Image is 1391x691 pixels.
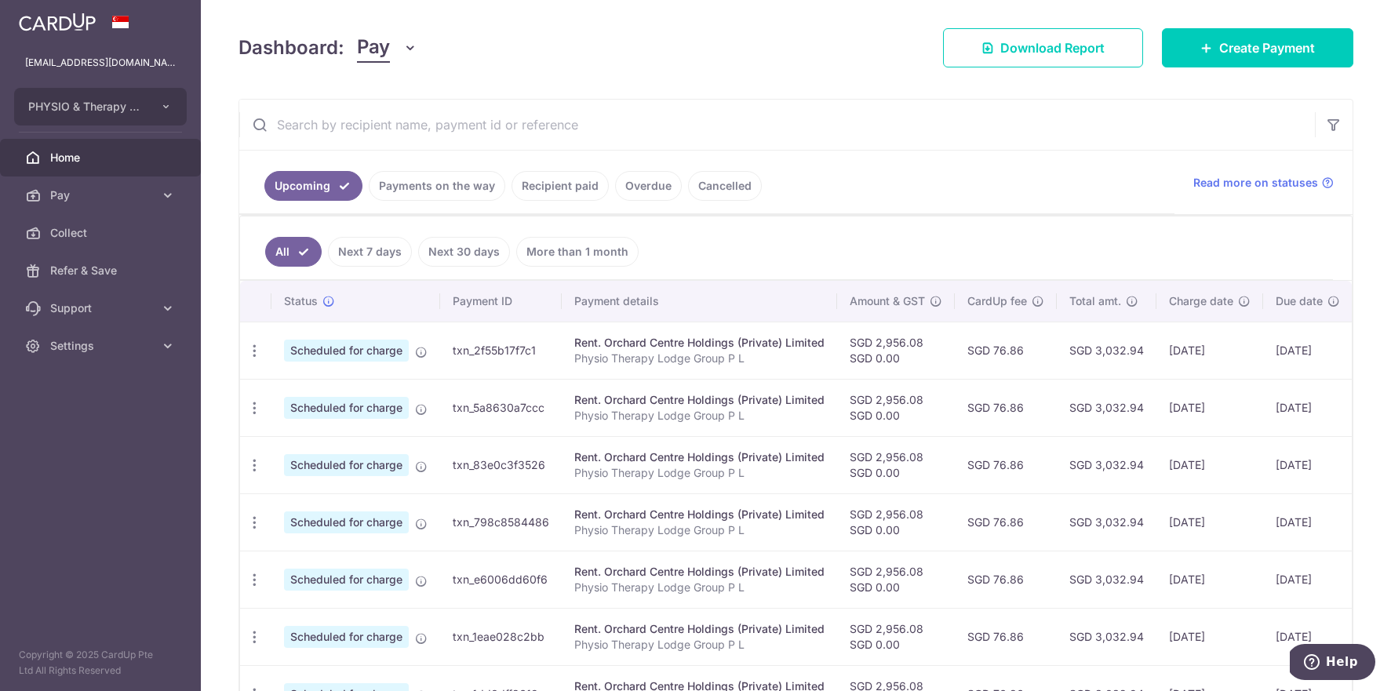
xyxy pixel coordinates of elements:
[574,621,825,637] div: Rent. Orchard Centre Holdings (Private) Limited
[574,637,825,653] p: Physio Therapy Lodge Group P L
[688,171,762,201] a: Cancelled
[440,551,562,608] td: txn_e6006dd60f6
[19,13,96,31] img: CardUp
[1193,175,1334,191] a: Read more on statuses
[512,171,609,201] a: Recipient paid
[1000,38,1105,57] span: Download Report
[1263,608,1353,665] td: [DATE]
[284,293,318,309] span: Status
[284,626,409,648] span: Scheduled for charge
[1263,379,1353,436] td: [DATE]
[1156,551,1263,608] td: [DATE]
[574,564,825,580] div: Rent. Orchard Centre Holdings (Private) Limited
[615,171,682,201] a: Overdue
[265,237,322,267] a: All
[837,436,955,493] td: SGD 2,956.08 SGD 0.00
[967,293,1027,309] span: CardUp fee
[943,28,1143,67] a: Download Report
[328,237,412,267] a: Next 7 days
[574,465,825,481] p: Physio Therapy Lodge Group P L
[1156,608,1263,665] td: [DATE]
[1263,436,1353,493] td: [DATE]
[574,449,825,465] div: Rent. Orchard Centre Holdings (Private) Limited
[239,34,344,62] h4: Dashboard:
[50,263,154,278] span: Refer & Save
[440,322,562,379] td: txn_2f55b17f7c1
[1169,293,1233,309] span: Charge date
[837,322,955,379] td: SGD 2,956.08 SGD 0.00
[837,551,955,608] td: SGD 2,956.08 SGD 0.00
[25,55,176,71] p: [EMAIL_ADDRESS][DOMAIN_NAME]
[1156,436,1263,493] td: [DATE]
[440,436,562,493] td: txn_83e0c3f3526
[1263,322,1353,379] td: [DATE]
[1162,28,1353,67] a: Create Payment
[837,608,955,665] td: SGD 2,956.08 SGD 0.00
[1276,293,1323,309] span: Due date
[284,569,409,591] span: Scheduled for charge
[955,608,1057,665] td: SGD 76.86
[50,150,154,165] span: Home
[1057,436,1156,493] td: SGD 3,032.94
[574,408,825,424] p: Physio Therapy Lodge Group P L
[50,300,154,316] span: Support
[1263,551,1353,608] td: [DATE]
[837,379,955,436] td: SGD 2,956.08 SGD 0.00
[574,351,825,366] p: Physio Therapy Lodge Group P L
[955,379,1057,436] td: SGD 76.86
[440,608,562,665] td: txn_1eae028c2bb
[955,436,1057,493] td: SGD 76.86
[1069,293,1121,309] span: Total amt.
[516,237,639,267] a: More than 1 month
[1290,644,1375,683] iframe: Opens a widget where you can find more information
[284,340,409,362] span: Scheduled for charge
[1057,493,1156,551] td: SGD 3,032.94
[1263,493,1353,551] td: [DATE]
[1057,379,1156,436] td: SGD 3,032.94
[418,237,510,267] a: Next 30 days
[1057,322,1156,379] td: SGD 3,032.94
[1057,608,1156,665] td: SGD 3,032.94
[239,100,1315,150] input: Search by recipient name, payment id or reference
[955,551,1057,608] td: SGD 76.86
[1156,493,1263,551] td: [DATE]
[1156,322,1263,379] td: [DATE]
[574,522,825,538] p: Physio Therapy Lodge Group P L
[369,171,505,201] a: Payments on the way
[440,379,562,436] td: txn_5a8630a7ccc
[955,322,1057,379] td: SGD 76.86
[955,493,1057,551] td: SGD 76.86
[50,225,154,241] span: Collect
[357,33,417,63] button: Pay
[440,281,562,322] th: Payment ID
[574,507,825,522] div: Rent. Orchard Centre Holdings (Private) Limited
[574,580,825,595] p: Physio Therapy Lodge Group P L
[284,454,409,476] span: Scheduled for charge
[440,493,562,551] td: txn_798c8584486
[574,392,825,408] div: Rent. Orchard Centre Holdings (Private) Limited
[284,511,409,533] span: Scheduled for charge
[1156,379,1263,436] td: [DATE]
[562,281,837,322] th: Payment details
[574,335,825,351] div: Rent. Orchard Centre Holdings (Private) Limited
[850,293,925,309] span: Amount & GST
[28,99,144,115] span: PHYSIO & Therapy Lodge Group Pte Ltd
[14,88,187,125] button: PHYSIO & Therapy Lodge Group Pte Ltd
[50,338,154,354] span: Settings
[837,493,955,551] td: SGD 2,956.08 SGD 0.00
[50,187,154,203] span: Pay
[1193,175,1318,191] span: Read more on statuses
[357,33,390,63] span: Pay
[264,171,362,201] a: Upcoming
[284,397,409,419] span: Scheduled for charge
[1057,551,1156,608] td: SGD 3,032.94
[1219,38,1315,57] span: Create Payment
